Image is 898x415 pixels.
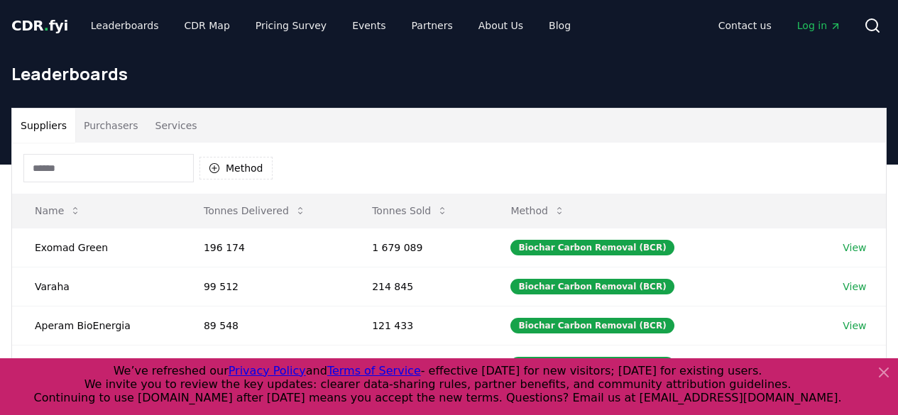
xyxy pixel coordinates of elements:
[75,109,147,143] button: Purchasers
[843,240,866,255] a: View
[44,17,49,34] span: .
[537,13,582,38] a: Blog
[341,13,397,38] a: Events
[173,13,241,38] a: CDR Map
[12,306,181,345] td: Aperam BioEnergia
[349,306,488,345] td: 121 433
[707,13,783,38] a: Contact us
[797,18,841,33] span: Log in
[510,279,674,294] div: Biochar Carbon Removal (BCR)
[12,228,181,267] td: Exomad Green
[12,345,181,384] td: Wakefield Biochar
[349,228,488,267] td: 1 679 089
[510,318,674,333] div: Biochar Carbon Removal (BCR)
[12,109,75,143] button: Suppliers
[786,13,853,38] a: Log in
[199,157,273,179] button: Method
[349,267,488,306] td: 214 845
[510,240,674,255] div: Biochar Carbon Removal (BCR)
[181,228,349,267] td: 196 174
[467,13,535,38] a: About Us
[361,197,459,225] button: Tonnes Sold
[80,13,170,38] a: Leaderboards
[499,197,576,225] button: Method
[12,267,181,306] td: Varaha
[11,16,68,35] a: CDR.fyi
[181,345,349,384] td: 57 936
[11,17,68,34] span: CDR fyi
[707,13,853,38] nav: Main
[192,197,317,225] button: Tonnes Delivered
[349,345,488,384] td: 57 944
[244,13,338,38] a: Pricing Survey
[510,357,674,372] div: Biochar Carbon Removal (BCR)
[181,306,349,345] td: 89 548
[843,319,866,333] a: View
[23,197,92,225] button: Name
[843,280,866,294] a: View
[80,13,582,38] nav: Main
[11,62,887,85] h1: Leaderboards
[400,13,464,38] a: Partners
[843,358,866,372] a: View
[181,267,349,306] td: 99 512
[147,109,206,143] button: Services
